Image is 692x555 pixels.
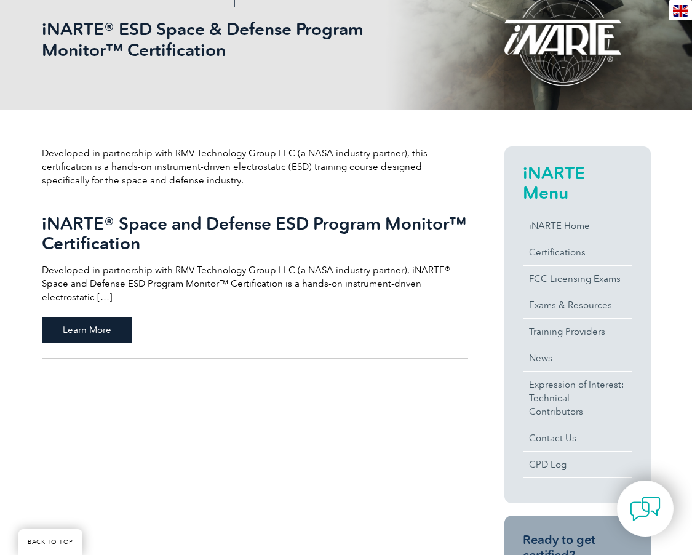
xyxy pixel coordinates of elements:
[523,345,632,371] a: News
[42,18,377,60] h1: iNARTE® ESD Space & Defense Program Monitor™ Certification
[523,292,632,318] a: Exams & Resources
[523,319,632,345] a: Training Providers
[673,5,688,17] img: en
[42,317,132,343] span: Learn More
[630,493,661,524] img: contact-chat.png
[42,146,468,187] p: Developed in partnership with RMV Technology Group LLC (a NASA industry partner), this certificat...
[523,452,632,477] a: CPD Log
[523,163,632,202] h2: iNARTE Menu
[42,197,468,359] a: iNARTE® Space and Defense ESD Program Monitor™ Certification Developed in partnership with RMV Te...
[523,266,632,292] a: FCC Licensing Exams
[18,529,82,555] a: BACK TO TOP
[523,239,632,265] a: Certifications
[523,425,632,451] a: Contact Us
[42,263,468,304] p: Developed in partnership with RMV Technology Group LLC (a NASA industry partner), iNARTE® Space a...
[523,372,632,425] a: Expression of Interest:Technical Contributors
[523,213,632,239] a: iNARTE Home
[42,214,468,253] h2: iNARTE® Space and Defense ESD Program Monitor™ Certification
